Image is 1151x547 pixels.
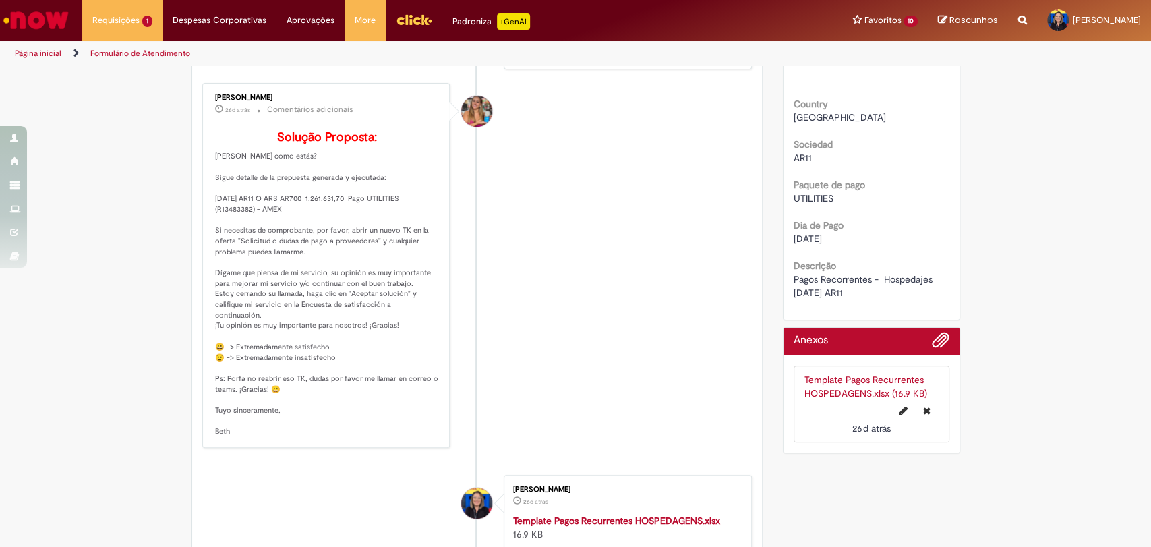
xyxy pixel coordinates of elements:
[794,192,833,204] span: UTILITIES
[225,106,250,114] span: 26d atrás
[523,498,548,506] time: 05/09/2025 08:15:39
[794,179,865,191] b: Paquete de pago
[277,129,377,145] b: Solução Proposta:
[173,13,266,27] span: Despesas Corporativas
[794,219,844,231] b: Dia de Pago
[497,13,530,30] p: +GenAi
[794,273,935,299] span: Pagos Recorrentes - Hospedajes [DATE] AR11
[225,106,250,114] time: 05/09/2025 10:59:50
[852,422,890,434] time: 05/09/2025 08:15:39
[267,104,353,115] small: Comentários adicionais
[142,16,152,27] span: 1
[794,111,886,123] span: [GEOGRAPHIC_DATA]
[215,131,440,437] p: [PERSON_NAME] como estás? Sigue detalle de la prepuesta generada y ejecutada: [DATE] AR11 O ARS A...
[10,41,757,66] ul: Trilhas de página
[523,498,548,506] span: 26d atrás
[287,13,334,27] span: Aprovações
[794,335,828,347] h2: Anexos
[794,152,812,164] span: AR11
[1,7,71,34] img: ServiceNow
[1073,14,1141,26] span: [PERSON_NAME]
[92,13,140,27] span: Requisições
[513,514,738,541] div: 16.9 KB
[461,488,492,519] div: Leticia Dutra Antonio
[461,96,492,127] div: undefined Online
[452,13,530,30] div: Padroniza
[794,233,822,245] span: [DATE]
[215,94,440,102] div: [PERSON_NAME]
[355,13,376,27] span: More
[915,400,939,422] button: Excluir Template Pagos Recurrentes HOSPEDAGENS.xlsx
[904,16,918,27] span: 10
[513,515,720,527] a: Template Pagos Recurrentes HOSPEDAGENS.xlsx
[864,13,901,27] span: Favoritos
[396,9,432,30] img: click_logo_yellow_360x200.png
[794,260,836,272] b: Descrição
[891,400,916,422] button: Editar nome de arquivo Template Pagos Recurrentes HOSPEDAGENS.xlsx
[932,331,949,355] button: Adicionar anexos
[949,13,998,26] span: Rascunhos
[804,374,927,399] a: Template Pagos Recurrentes HOSPEDAGENS.xlsx (16.9 KB)
[938,14,998,27] a: Rascunhos
[852,422,890,434] span: 26d atrás
[794,138,833,150] b: Sociedad
[794,98,828,110] b: Country
[90,48,190,59] a: Formulário de Atendimento
[15,48,61,59] a: Página inicial
[513,486,738,494] div: [PERSON_NAME]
